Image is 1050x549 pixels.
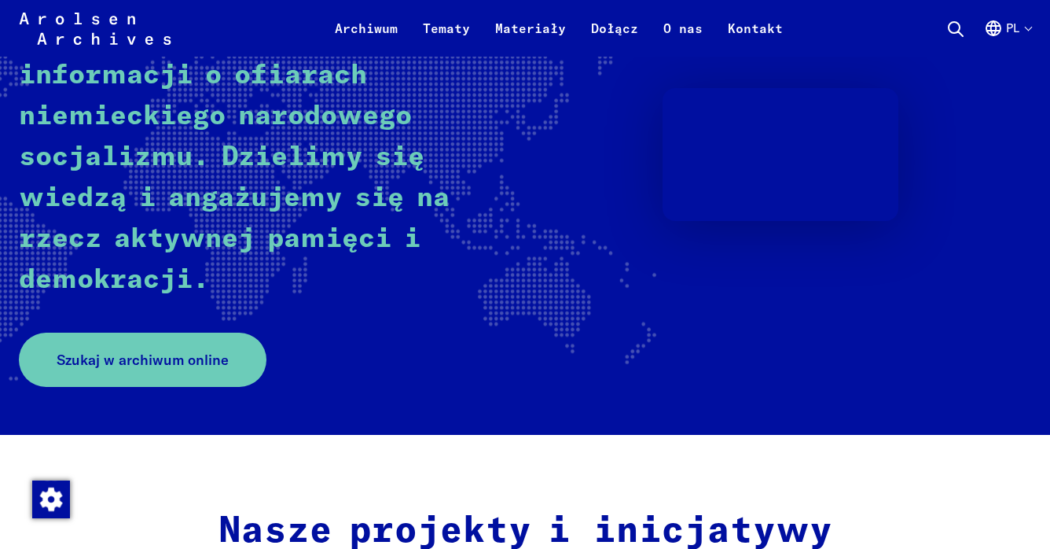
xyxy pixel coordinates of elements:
img: Zmienić zgodę [32,481,70,518]
button: Polski, wybór języka [984,19,1031,57]
a: Szukaj w archiwum online [19,333,266,387]
div: Zmienić zgodę [31,480,69,518]
a: Dołącz [578,19,651,57]
a: Archiwum [322,19,410,57]
a: Tematy [410,19,483,57]
a: Materiały [483,19,578,57]
a: Kontakt [715,19,795,57]
a: O nas [651,19,715,57]
span: Szukaj w archiwum online [57,349,229,370]
p: Największe archiwum informacji o ofiarach niemieckiego narodowego socjalizmu. Dzielimy się wiedzą... [19,15,497,301]
nav: Podstawowy [322,9,795,47]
